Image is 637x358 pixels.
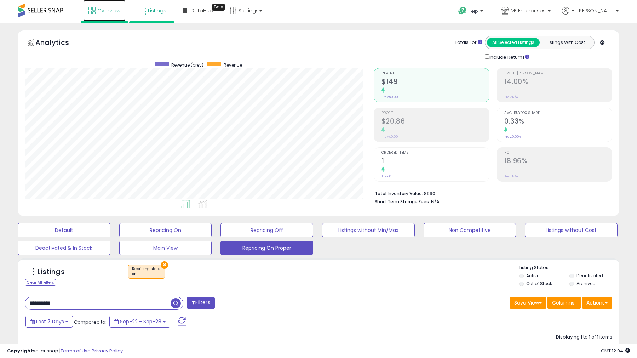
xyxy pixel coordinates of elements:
[132,266,161,277] span: Repricing state :
[224,62,242,68] span: Revenue
[552,299,574,306] span: Columns
[120,318,161,325] span: Sep-22 - Sep-28
[18,223,110,237] button: Default
[375,199,430,205] b: Short Term Storage Fees:
[148,7,166,14] span: Listings
[97,7,120,14] span: Overview
[547,297,581,309] button: Columns
[504,174,518,178] small: Prev: N/A
[424,223,516,237] button: Non Competitive
[18,241,110,255] button: Deactivated & In Stock
[480,53,538,61] div: Include Returns
[7,347,33,354] strong: Copyright
[519,265,619,271] p: Listing States:
[510,297,546,309] button: Save View
[576,280,596,286] label: Archived
[571,7,614,14] span: Hi [PERSON_NAME]
[220,223,313,237] button: Repricing Off
[576,273,603,279] label: Deactivated
[220,241,313,255] button: Repricing On Proper
[458,6,467,15] i: Get Help
[381,111,489,115] span: Profit
[381,174,391,178] small: Prev: 0
[504,95,518,99] small: Prev: N/A
[375,189,607,197] li: $990
[526,273,539,279] label: Active
[525,223,618,237] button: Listings without Cost
[109,316,170,328] button: Sep-22 - Sep-28
[375,191,423,197] b: Total Inventory Value:
[431,198,440,205] span: N/A
[171,62,203,68] span: Revenue (prev)
[504,72,612,75] span: Profit [PERSON_NAME]
[504,111,612,115] span: Avg. Buybox Share
[119,241,212,255] button: Main View
[92,347,123,354] a: Privacy Policy
[191,7,213,14] span: DataHub
[556,334,612,341] div: Displaying 1 to 1 of 1 items
[539,38,592,47] button: Listings With Cost
[74,319,107,325] span: Compared to:
[504,157,612,166] h2: 18.96%
[381,151,489,155] span: Ordered Items
[322,223,415,237] button: Listings without Min/Max
[132,272,161,277] div: on
[38,267,65,277] h5: Listings
[504,117,612,127] h2: 0.33%
[381,95,398,99] small: Prev: $0.00
[61,347,91,354] a: Terms of Use
[453,1,490,23] a: Help
[455,39,482,46] div: Totals For
[504,135,521,139] small: Prev: 0.00%
[187,297,214,309] button: Filters
[582,297,612,309] button: Actions
[381,72,489,75] span: Revenue
[7,348,123,354] div: seller snap | |
[504,151,612,155] span: ROI
[25,316,73,328] button: Last 7 Days
[504,78,612,87] h2: 14.00%
[562,7,619,23] a: Hi [PERSON_NAME]
[601,347,630,354] span: 2025-10-6 12:04 GMT
[526,280,552,286] label: Out of Stock
[469,8,478,14] span: Help
[25,279,56,286] div: Clear All Filters
[35,38,83,49] h5: Analytics
[381,135,398,139] small: Prev: $0.00
[381,78,489,87] h2: $149
[381,117,489,127] h2: $20.86
[511,7,546,14] span: M² Enterprises
[36,318,64,325] span: Last 7 Days
[161,261,168,269] button: ×
[119,223,212,237] button: Repricing On
[212,4,225,11] div: Tooltip anchor
[487,38,540,47] button: All Selected Listings
[381,157,489,166] h2: 1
